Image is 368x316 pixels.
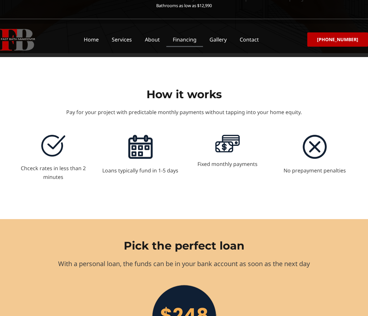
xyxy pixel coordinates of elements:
span: [PHONE_NUMBER] [317,37,358,42]
p: Chceck rates in less than 2 minutes [13,164,94,181]
h2: Pick the perfect loan [3,239,365,253]
a: About [138,32,166,47]
p: Fixed monthly payments [187,160,268,169]
p: With a personal loan, the funds can be in your bank account as soon as the next day [3,259,365,268]
a: Contact [233,32,265,47]
p: Pay for your project with predictable monthly payments without tapping into your home equity. [10,108,358,117]
a: [PHONE_NUMBER] [307,32,368,47]
a: Financing [166,32,203,47]
a: Services [105,32,138,47]
a: Gallery [203,32,233,47]
p: No prepayment penalties [274,166,355,175]
h2: How it works [10,87,358,101]
p: Loans typically fund in 1-5 days [100,166,181,175]
a: Home [77,32,105,47]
